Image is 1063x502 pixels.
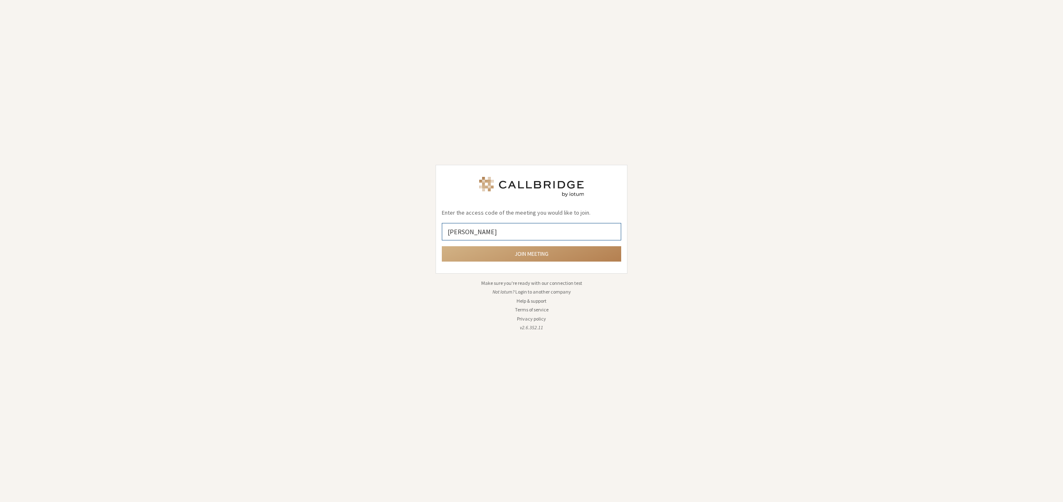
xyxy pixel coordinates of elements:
a: Terms of service [515,306,549,313]
iframe: Chat [1042,480,1057,496]
a: Privacy policy [517,316,546,322]
button: Login to another company [515,288,571,296]
li: Not Iotum? [436,288,627,296]
input: Enter access code [442,223,621,240]
button: Join meeting [442,246,621,262]
p: Enter the access code of the meeting you would like to join. [442,208,621,217]
a: Make sure you're ready with our connection test [481,280,582,286]
li: v2.6.352.11 [436,324,627,331]
a: Help & support [517,298,546,304]
img: Iotum [478,177,585,197]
